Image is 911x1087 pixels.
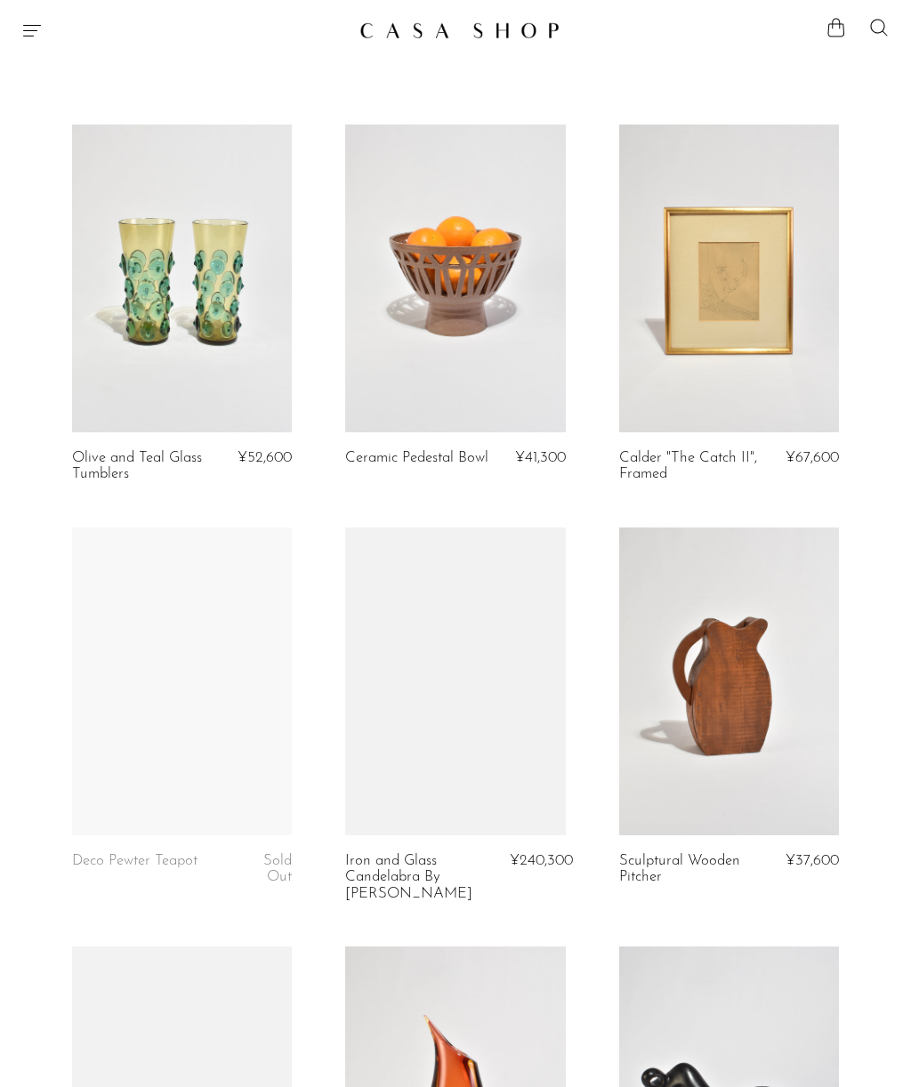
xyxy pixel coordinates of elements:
[345,853,488,902] a: Iron and Glass Candelabra By [PERSON_NAME]
[238,450,292,465] span: ¥52,600
[786,450,839,465] span: ¥67,600
[21,20,43,41] button: Menu
[786,853,839,868] span: ¥37,600
[515,450,566,465] span: ¥41,300
[72,853,198,886] a: Deco Pewter Teapot
[510,853,573,868] span: ¥240,300
[263,853,292,884] span: Sold Out
[345,450,488,466] a: Ceramic Pedestal Bowl
[619,450,762,483] a: Calder "The Catch II", Framed
[619,853,762,886] a: Sculptural Wooden Pitcher
[72,450,215,483] a: Olive and Teal Glass Tumblers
